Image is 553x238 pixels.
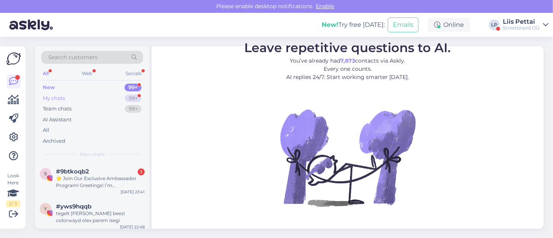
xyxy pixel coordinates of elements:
div: Web [80,68,94,79]
img: Askly Logo [6,52,21,65]
div: Socials [124,68,143,79]
div: 🌟 Join Our Exclusive Ambassador Program! Greetings! I’m [PERSON_NAME] from Stuspect, where fashio... [56,175,145,189]
div: AI Assistant [43,116,72,124]
b: New! [322,21,338,28]
a: Liis PettaiStreetbrand OÜ [503,19,548,31]
div: Archived [43,137,65,145]
b: 7,873 [341,57,355,64]
div: 99+ [125,105,142,113]
div: [DATE] 22:48 [120,224,145,230]
p: You’ve already had contacts via Askly. Every one counts. AI replies 24/7. Start working smarter [... [245,57,451,81]
span: Search customers [48,53,98,61]
div: New [43,84,55,91]
div: All [43,126,49,134]
span: Enable [314,3,337,10]
div: 2 / 3 [6,200,20,207]
span: New chats [80,151,105,158]
div: Streetbrand OÜ [503,25,540,31]
span: Leave repetitive questions to AI. [245,40,451,55]
div: Liis Pettai [503,19,540,25]
div: Team chats [43,105,72,113]
div: 99+ [124,84,142,91]
span: y [44,206,47,212]
div: Look Here [6,172,20,207]
div: tegelt [PERSON_NAME] beezi colorwayd olex parem isegi [56,210,145,224]
div: Online [428,18,470,32]
img: No Chat active [278,87,418,227]
div: 99+ [125,94,142,102]
span: 9 [44,171,47,177]
span: #yws9hqqb [56,203,91,210]
div: All [41,68,50,79]
div: LP [489,19,500,30]
div: [DATE] 23:41 [121,189,145,195]
button: Emails [388,17,418,32]
div: 1 [138,168,145,175]
div: Try free [DATE]: [322,20,385,30]
div: My chats [43,94,65,102]
span: #9btkoqb2 [56,168,89,175]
